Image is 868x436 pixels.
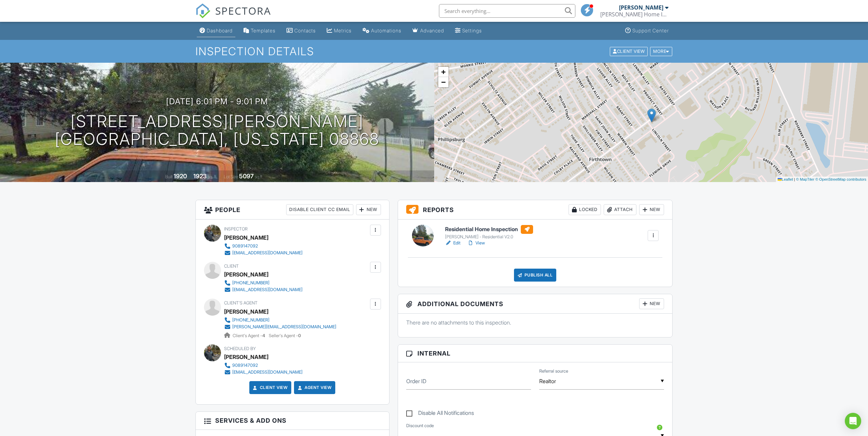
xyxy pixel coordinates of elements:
span: | [794,177,795,181]
a: Client View [609,48,649,54]
a: 9089147092 [224,243,303,250]
input: Search everything... [439,4,575,18]
div: [PERSON_NAME] [224,269,268,280]
div: Support Center [632,28,669,33]
span: + [441,67,445,76]
a: [PERSON_NAME] [224,306,268,317]
div: [PHONE_NUMBER] [232,317,269,323]
div: More [650,47,672,56]
a: Leaflet [778,177,793,181]
a: Metrics [324,25,354,37]
h1: [STREET_ADDRESS][PERSON_NAME] [GEOGRAPHIC_DATA], [US_STATE] 08868 [55,112,379,149]
label: Discount code [406,423,434,429]
div: Contacts [294,28,316,33]
div: Templates [251,28,276,33]
a: Settings [452,25,485,37]
div: [EMAIL_ADDRESS][DOMAIN_NAME] [232,287,303,292]
a: Zoom in [438,67,448,77]
h3: [DATE] 6:01 pm - 9:01 pm [166,97,268,106]
div: 5097 [239,172,254,180]
a: [PERSON_NAME][EMAIL_ADDRESS][DOMAIN_NAME] [224,324,336,330]
a: View [467,240,485,246]
strong: 4 [262,333,265,338]
label: Order ID [406,377,426,385]
div: Automations [371,28,401,33]
a: [PHONE_NUMBER] [224,280,303,286]
a: 9089147092 [224,362,303,369]
a: Dashboard [197,25,235,37]
a: [PHONE_NUMBER] [224,317,336,324]
div: Watson Home Inspection Services LLC [600,11,668,18]
span: Built [165,174,173,179]
h6: Residential Home Inspection [445,225,533,234]
span: Client's Agent - [233,333,266,338]
a: Automations (Basic) [360,25,404,37]
div: 1923 [193,172,207,180]
div: 1920 [174,172,187,180]
label: Disable All Notifications [406,410,474,418]
h3: Reports [398,200,673,220]
div: [PERSON_NAME][EMAIL_ADDRESS][DOMAIN_NAME] [232,324,336,330]
a: SPECTORA [195,9,271,24]
span: Client's Agent [224,300,258,305]
h3: Additional Documents [398,294,673,314]
span: − [441,78,445,86]
img: Marker [647,108,656,122]
div: [PERSON_NAME] [224,352,268,362]
div: Client View [610,47,648,56]
div: [PERSON_NAME] - Residential V2.0 [445,234,533,240]
div: Disable Client CC Email [286,204,353,215]
div: Dashboard [207,28,233,33]
p: There are no attachments to this inspection. [406,319,664,326]
a: Agent View [296,384,332,391]
a: Residential Home Inspection [PERSON_NAME] - Residential V2.0 [445,225,533,240]
span: Client [224,264,239,269]
span: sq.ft. [255,174,263,179]
div: New [639,204,664,215]
a: [EMAIL_ADDRESS][DOMAIN_NAME] [224,369,303,376]
span: Seller's Agent - [269,333,301,338]
div: Metrics [334,28,352,33]
a: [EMAIL_ADDRESS][DOMAIN_NAME] [224,250,303,256]
div: New [639,298,664,309]
a: Zoom out [438,77,448,87]
a: © MapTiler [796,177,814,181]
div: 9089147092 [232,363,258,368]
a: Client View [252,384,288,391]
strong: 0 [298,333,301,338]
div: Attach [604,204,636,215]
div: [EMAIL_ADDRESS][DOMAIN_NAME] [232,370,303,375]
span: Lot Size [224,174,238,179]
h3: Internal [398,345,673,362]
a: © OpenStreetMap contributors [815,177,866,181]
a: Contacts [284,25,319,37]
div: Open Intercom Messenger [845,413,861,429]
a: Edit [445,240,460,246]
span: Scheduled By [224,346,256,351]
span: sq. ft. [208,174,217,179]
label: Referral source [539,368,568,374]
div: Advanced [420,28,444,33]
h1: Inspection Details [195,45,673,57]
div: [PERSON_NAME] [224,232,268,243]
div: Locked [569,204,601,215]
span: Inspector [224,226,248,231]
div: 9089147092 [232,243,258,249]
a: [EMAIL_ADDRESS][DOMAIN_NAME] [224,286,303,293]
div: [PHONE_NUMBER] [232,280,269,286]
div: Publish All [514,269,557,282]
div: [EMAIL_ADDRESS][DOMAIN_NAME] [232,250,303,256]
h3: Services & Add ons [196,412,389,430]
span: SPECTORA [215,3,271,18]
a: Advanced [410,25,447,37]
h3: People [196,200,389,220]
a: Support Center [622,25,672,37]
a: Templates [241,25,278,37]
img: The Best Home Inspection Software - Spectora [195,3,210,18]
div: [PERSON_NAME] [619,4,663,11]
div: New [356,204,381,215]
div: Settings [462,28,482,33]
